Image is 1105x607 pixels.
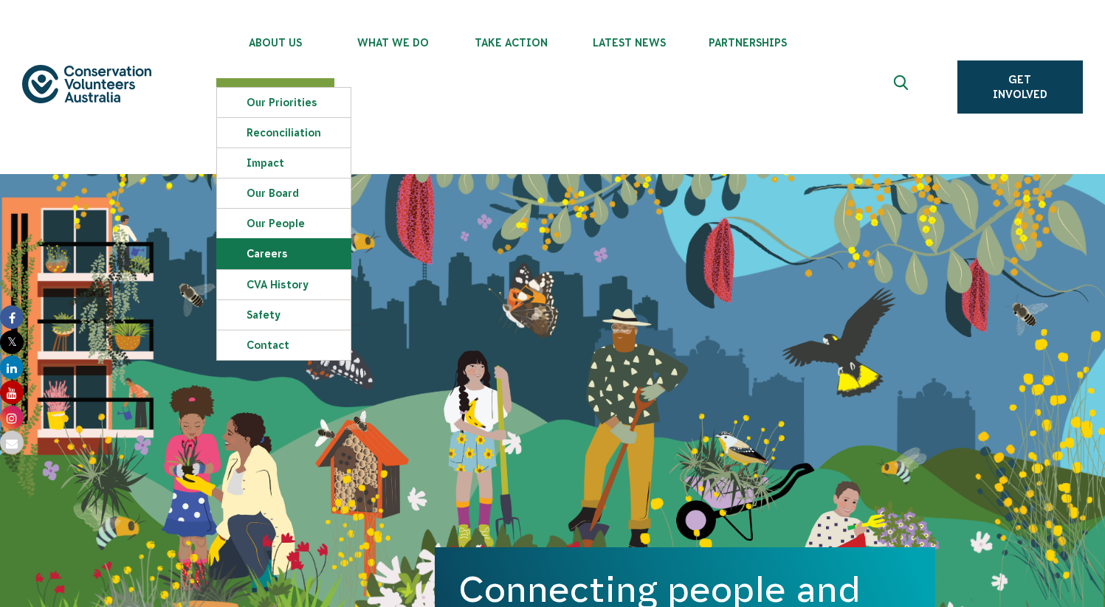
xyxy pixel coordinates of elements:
[217,118,351,148] a: Reconciliation
[216,37,334,49] span: About Us
[689,37,807,49] span: Partnerships
[217,178,351,208] a: Our Board
[217,300,351,330] a: Safety
[957,60,1083,114] a: Get Involved
[217,88,351,117] a: Our Priorities
[334,37,452,49] span: What We Do
[22,65,151,103] img: logo.svg
[571,37,689,49] span: Latest News
[893,75,912,99] span: Expand search box
[217,209,351,238] a: Our People
[217,148,351,178] a: Impact
[885,69,920,105] button: Expand search box Close search box
[217,330,351,360] a: Contact
[452,37,571,49] span: Take Action
[217,270,351,299] a: CVA history
[217,239,351,268] a: Careers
